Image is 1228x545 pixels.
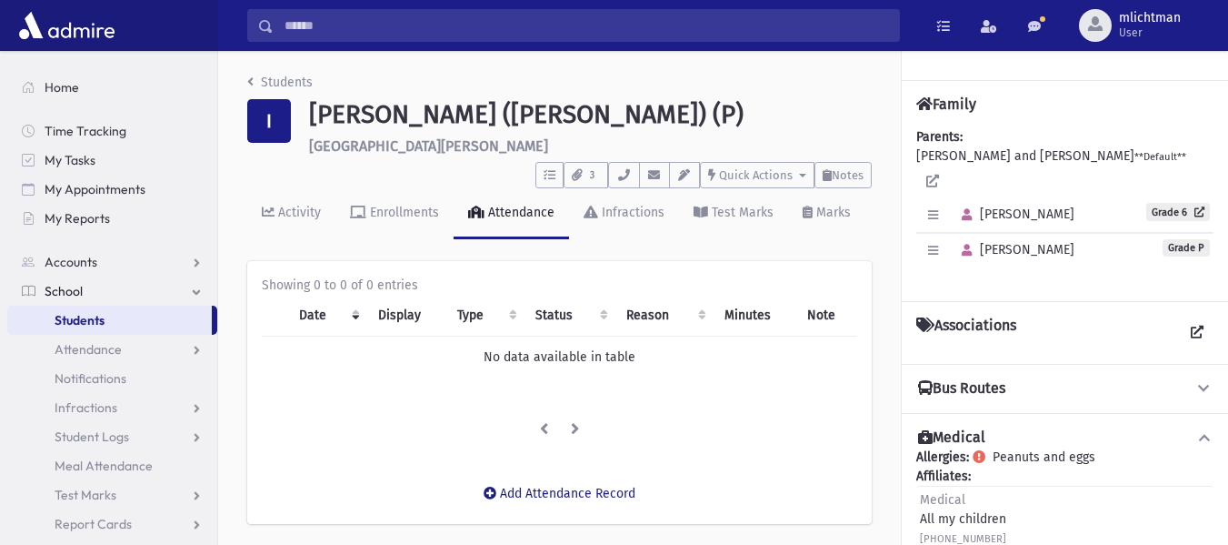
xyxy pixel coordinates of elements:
a: School [7,277,217,306]
span: Notifications [55,370,126,387]
img: AdmirePro [15,7,119,44]
th: Reason: activate to sort column ascending [615,295,714,337]
div: Marks [813,205,851,220]
h1: [PERSON_NAME] ([PERSON_NAME]) (P) [309,99,872,130]
h4: Associations [916,317,1016,349]
th: Status: activate to sort column ascending [524,295,616,337]
a: Test Marks [679,188,788,239]
a: Time Tracking [7,116,217,146]
span: School [45,283,83,299]
button: Quick Actions [700,162,814,188]
span: Report Cards [55,516,132,532]
a: Students [7,306,212,335]
a: Students [247,75,313,90]
div: Infractions [598,205,664,220]
th: Display [367,295,445,337]
th: Minutes [714,295,796,337]
div: Test Marks [708,205,774,220]
span: [PERSON_NAME] [953,242,1074,257]
span: Infractions [55,399,117,416]
a: My Appointments [7,175,217,204]
nav: breadcrumb [247,73,313,99]
th: Note [796,295,857,337]
a: Infractions [7,393,217,422]
a: Infractions [569,188,679,239]
th: Type: activate to sort column ascending [446,295,524,337]
button: Medical [916,429,1213,448]
small: [PHONE_NUMBER] [920,533,1006,545]
span: My Appointments [45,181,145,197]
a: Enrollments [335,188,454,239]
span: Meal Attendance [55,458,153,474]
button: Notes [814,162,872,188]
input: Search [274,9,899,42]
span: Notes [832,168,864,182]
span: Home [45,79,79,96]
a: Home [7,73,217,102]
span: Grade P [1163,239,1210,257]
span: My Reports [45,210,110,227]
a: Student Logs [7,422,217,451]
td: No data available in table [262,336,857,378]
a: Grade 6 [1146,203,1210,221]
a: My Reports [7,204,217,233]
div: Attendance [484,205,554,220]
span: Attendance [55,341,122,358]
th: Date: activate to sort column ascending [288,295,367,337]
a: Notifications [7,364,217,393]
a: Test Marks [7,480,217,510]
a: Meal Attendance [7,451,217,480]
button: 3 [564,162,608,188]
div: [PERSON_NAME] and [PERSON_NAME] [916,127,1213,287]
div: Activity [275,205,321,220]
a: Attendance [454,188,569,239]
span: Student Logs [55,429,129,445]
div: Showing 0 to 0 of 0 entries [262,276,857,295]
h6: [GEOGRAPHIC_DATA][PERSON_NAME] [309,137,872,155]
b: Parents: [916,129,963,145]
div: I [247,99,291,143]
span: [PERSON_NAME] [953,207,1074,222]
a: My Tasks [7,146,217,175]
span: Time Tracking [45,123,126,139]
button: Bus Routes [916,379,1213,399]
h4: Bus Routes [918,379,1005,399]
span: Medical [920,492,965,508]
a: Marks [788,188,865,239]
a: Activity [247,188,335,239]
h4: Medical [918,429,985,448]
a: Report Cards [7,510,217,539]
a: Accounts [7,247,217,277]
button: Add Attendance Record [472,477,647,510]
div: Enrollments [366,205,439,220]
span: My Tasks [45,152,95,168]
span: 3 [584,167,600,184]
span: mlichtman [1119,11,1181,25]
h4: Family [916,96,976,113]
span: Test Marks [55,487,116,503]
span: Quick Actions [719,168,793,182]
span: Students [55,312,105,328]
span: User [1119,25,1181,40]
b: Affiliates: [916,469,971,484]
b: Allergies: [916,449,969,465]
a: Attendance [7,335,217,364]
a: View all Associations [1181,317,1213,349]
span: Accounts [45,254,97,270]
